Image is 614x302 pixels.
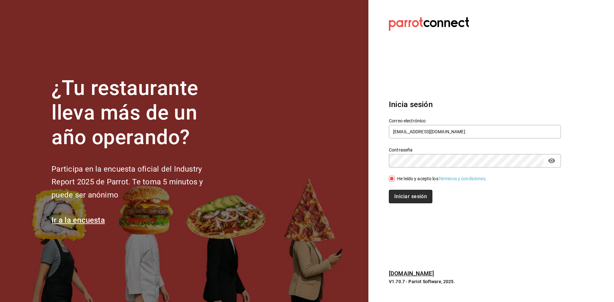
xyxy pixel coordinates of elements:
a: [DOMAIN_NAME] [389,270,434,277]
div: He leído y acepto los [397,175,487,182]
button: Iniciar sesión [389,190,432,203]
h2: Participa en la encuesta oficial del Industry Report 2025 de Parrot. Te toma 5 minutos y puede se... [51,163,224,202]
label: Contraseña [389,148,561,152]
h3: Inicia sesión [389,99,561,110]
button: passwordField [546,155,557,166]
a: Términos y condiciones. [438,176,487,181]
p: V1.70.7 - Parrot Software, 2025. [389,278,561,285]
input: Ingresa tu correo electrónico [389,125,561,138]
label: Correo electrónico [389,119,561,123]
h1: ¿Tu restaurante lleva más de un año operando? [51,76,224,150]
a: Ir a la encuesta [51,216,105,225]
